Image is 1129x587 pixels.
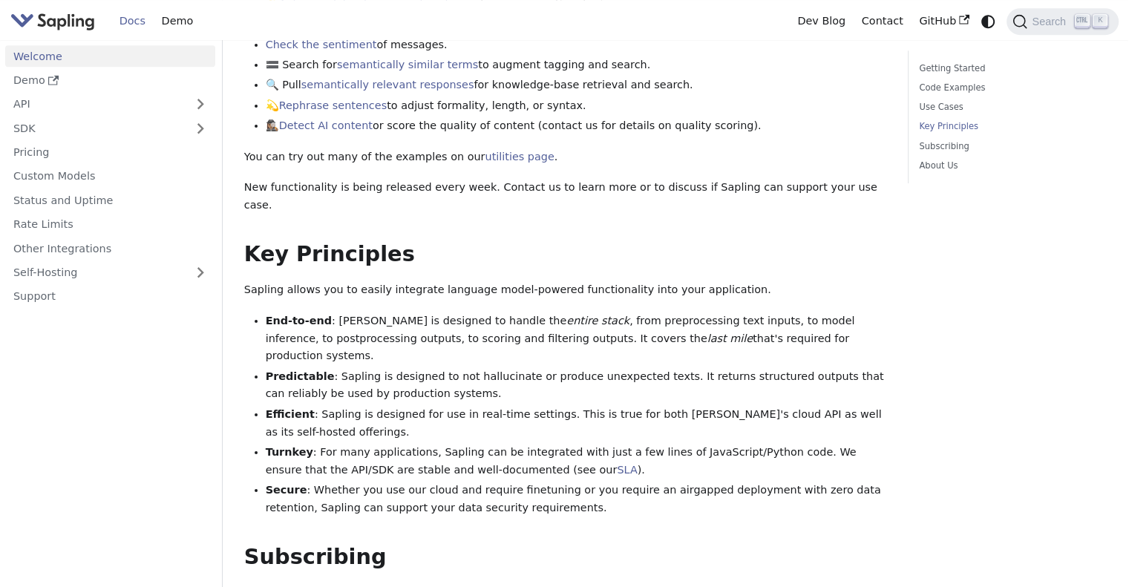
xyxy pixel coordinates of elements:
li: : [PERSON_NAME] is designed to handle the , from preprocessing text inputs, to model inference, t... [266,312,887,365]
a: Status and Uptime [5,189,215,211]
li: 🕵🏽‍♀️ or score the quality of content (contact us for details on quality scoring). [266,117,887,135]
a: Demo [154,10,201,33]
li: : Sapling is designed for use in real-time settings. This is true for both [PERSON_NAME]'s cloud ... [266,406,887,442]
li: 💫 to adjust formality, length, or syntax. [266,97,887,115]
a: Use Cases [919,100,1102,114]
a: SDK [5,117,186,139]
p: Sapling allows you to easily integrate language model-powered functionality into your application. [244,281,886,299]
h2: Subscribing [244,544,886,571]
a: SLA [617,464,637,476]
em: entire stack [566,315,629,327]
li: : Sapling is designed to not hallucinate or produce unexpected texts. It returns structured outpu... [266,368,887,404]
a: Custom Models [5,165,215,187]
h2: Key Principles [244,241,886,268]
a: semantically similar terms [337,59,478,70]
button: Expand sidebar category 'SDK' [186,117,215,139]
li: 🔍 Pull for knowledge-base retrieval and search. [266,76,887,94]
a: Support [5,286,215,307]
a: Rephrase sentences [279,99,387,111]
a: Detect AI content [279,119,373,131]
a: Contact [854,10,912,33]
span: Search [1027,16,1075,27]
a: Rate Limits [5,214,215,235]
a: Pricing [5,142,215,163]
a: Self-Hosting [5,262,215,283]
p: You can try out many of the examples on our . [244,148,886,166]
button: Expand sidebar category 'API' [186,94,215,115]
a: Code Examples [919,81,1102,95]
li: 🟰 Search for to augment tagging and search. [266,56,887,74]
button: Search (Ctrl+K) [1007,8,1118,35]
a: Demo [5,70,215,91]
li: : Whether you use our cloud and require finetuning or you require an airgapped deployment with ze... [266,482,887,517]
strong: Predictable [266,370,335,382]
p: New functionality is being released every week. Contact us to learn more or to discuss if Sapling... [244,179,886,214]
a: GitHub [911,10,977,33]
strong: End-to-end [266,315,332,327]
a: Dev Blog [789,10,853,33]
a: semantically relevant responses [301,79,474,91]
a: Check the sentiment [266,39,377,50]
a: Welcome [5,45,215,67]
a: utilities page [485,151,554,163]
a: Key Principles [919,119,1102,134]
strong: Efficient [266,408,315,420]
a: Subscribing [919,140,1102,154]
a: Other Integrations [5,237,215,259]
button: Switch between dark and light mode (currently system mode) [978,10,999,32]
strong: Secure [266,484,307,496]
li: : For many applications, Sapling can be integrated with just a few lines of JavaScript/Python cod... [266,444,887,479]
a: Getting Started [919,62,1102,76]
a: Docs [111,10,154,33]
a: API [5,94,186,115]
kbd: K [1093,14,1107,27]
a: Sapling.ai [10,10,100,32]
li: of messages. [266,36,887,54]
strong: Turnkey [266,446,313,458]
em: last mile [707,332,753,344]
a: About Us [919,159,1102,173]
img: Sapling.ai [10,10,95,32]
